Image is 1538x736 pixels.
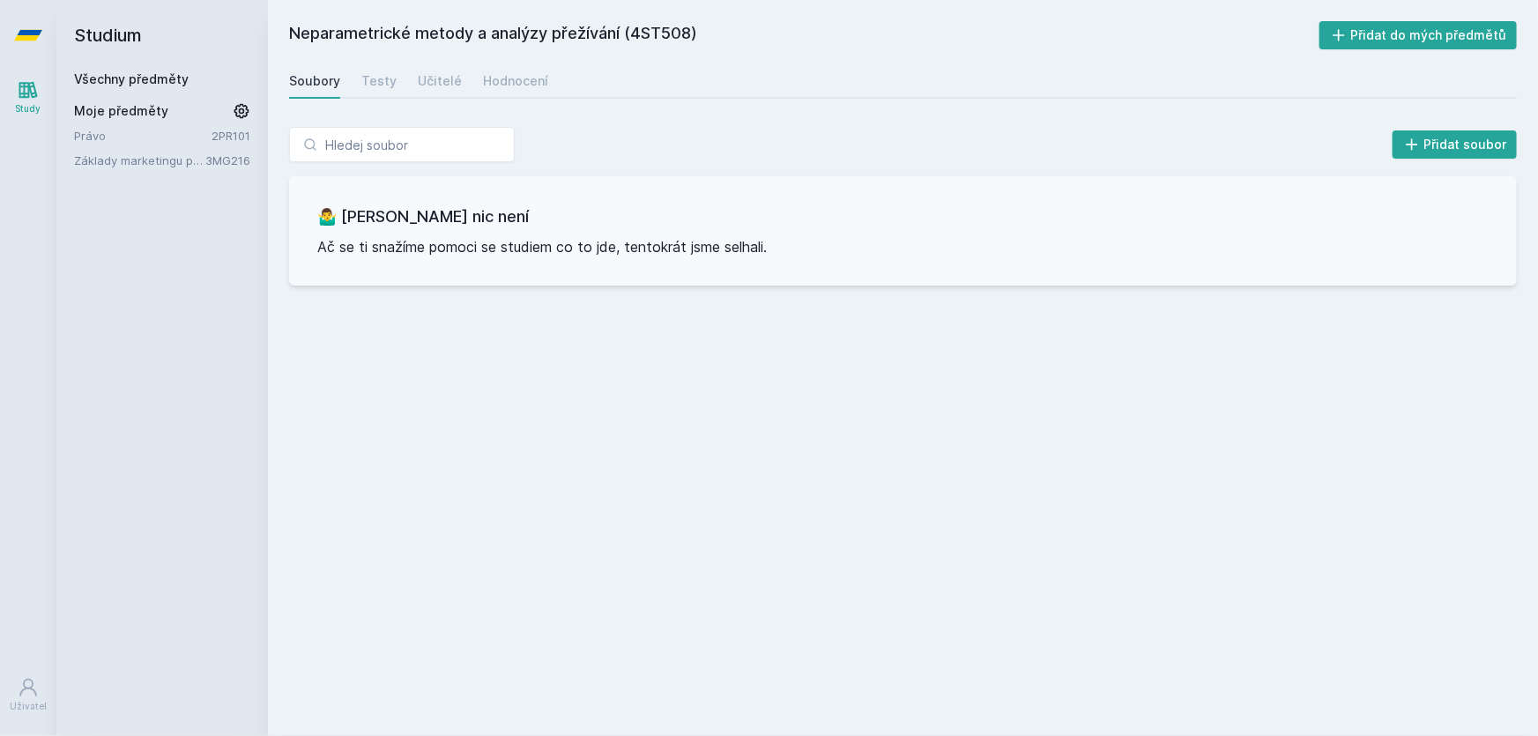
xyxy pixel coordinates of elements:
[10,700,47,713] div: Uživatel
[16,102,41,115] div: Study
[1319,21,1518,49] button: Přidat do mých předmětů
[418,72,462,90] div: Učitelé
[4,71,53,124] a: Study
[74,102,168,120] span: Moje předměty
[418,63,462,99] a: Učitelé
[289,21,1319,49] h2: Neparametrické metody a analýzy přežívání (4ST508)
[74,71,189,86] a: Všechny předměty
[4,668,53,722] a: Uživatel
[289,63,340,99] a: Soubory
[317,236,1489,257] p: Ač se ti snažíme pomoci se studiem co to jde, tentokrát jsme selhali.
[289,72,340,90] div: Soubory
[289,127,515,162] input: Hledej soubor
[212,129,250,143] a: 2PR101
[74,127,212,145] a: Právo
[1393,130,1518,159] button: Přidat soubor
[483,63,548,99] a: Hodnocení
[361,72,397,90] div: Testy
[74,152,205,169] a: Základy marketingu pro informatiky a statistiky
[483,72,548,90] div: Hodnocení
[317,204,1489,229] h3: 🤷‍♂️ [PERSON_NAME] nic není
[361,63,397,99] a: Testy
[205,153,250,167] a: 3MG216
